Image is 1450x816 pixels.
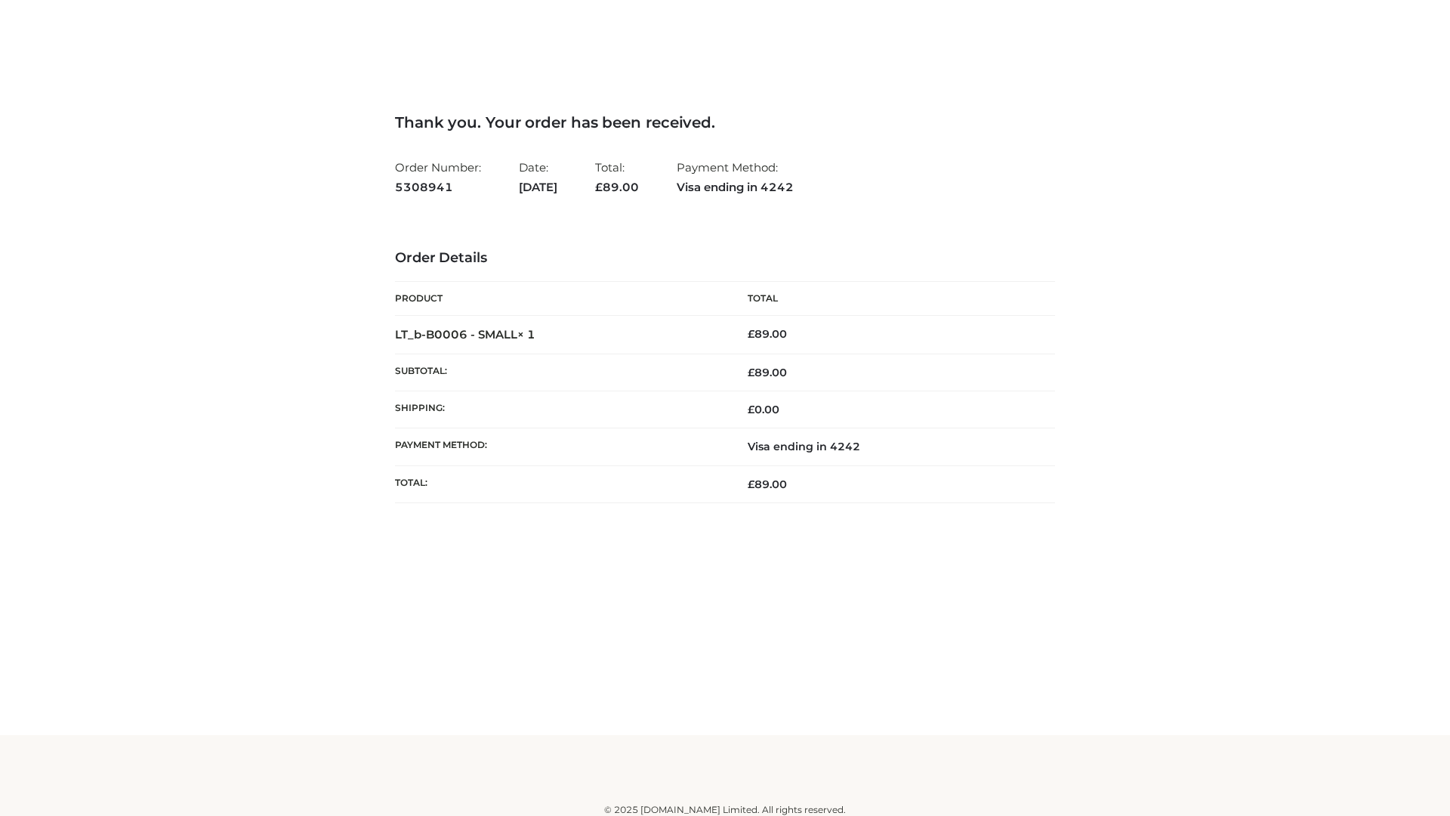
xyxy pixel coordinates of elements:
bdi: 0.00 [748,403,779,416]
bdi: 89.00 [748,327,787,341]
span: 89.00 [748,478,787,491]
span: £ [748,327,754,341]
strong: Visa ending in 4242 [677,178,794,197]
h3: Thank you. Your order has been received. [395,113,1055,131]
span: £ [748,403,754,416]
th: Payment method: [395,428,725,465]
span: £ [595,180,603,194]
th: Total: [395,465,725,502]
th: Shipping: [395,391,725,428]
li: Total: [595,154,639,200]
h3: Order Details [395,250,1055,267]
strong: × 1 [517,327,535,342]
span: £ [748,366,754,379]
span: 89.00 [748,366,787,379]
strong: LT_b-B0006 - SMALL [395,327,535,342]
strong: 5308941 [395,178,481,197]
li: Payment Method: [677,154,794,200]
li: Order Number: [395,154,481,200]
span: £ [748,478,754,491]
th: Product [395,282,725,316]
td: Visa ending in 4242 [725,428,1055,465]
th: Subtotal: [395,354,725,391]
th: Total [725,282,1055,316]
span: 89.00 [595,180,639,194]
strong: [DATE] [519,178,557,197]
li: Date: [519,154,557,200]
